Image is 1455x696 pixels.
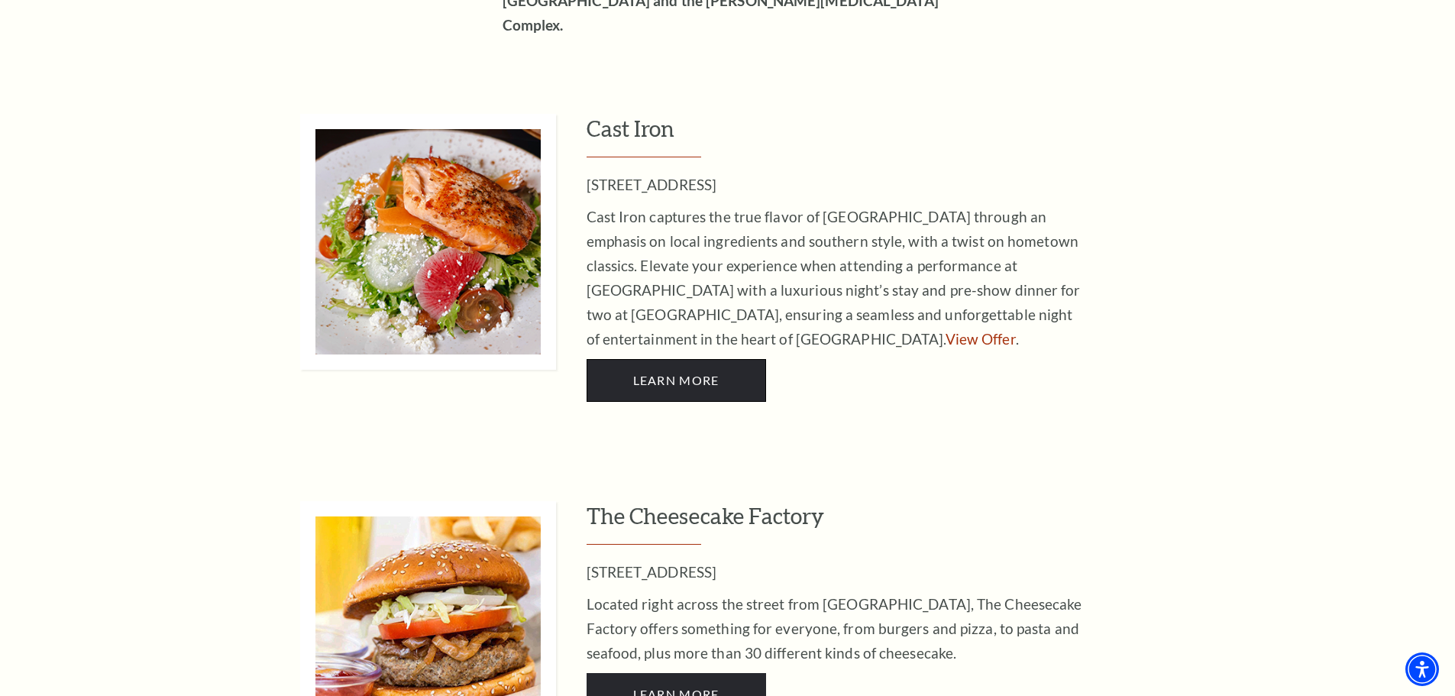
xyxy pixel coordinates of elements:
p: Located right across the street from [GEOGRAPHIC_DATA], The Cheesecake Factory offers something f... [587,592,1083,665]
a: View Offer - open in a new tab [946,330,1016,348]
div: Accessibility Menu [1405,652,1439,686]
h3: Cast Iron [587,114,1201,157]
p: [STREET_ADDRESS] [587,173,1083,197]
p: Cast Iron captures the true flavor of [GEOGRAPHIC_DATA] through an emphasis on local ingredients ... [587,205,1083,351]
img: Cast Iron [300,114,556,370]
a: LEARN MORE Cast Iron - open in a new tab [587,359,766,402]
p: [STREET_ADDRESS] [587,560,1083,584]
h3: The Cheesecake Factory [587,501,1201,545]
span: LEARN MORE [633,373,719,387]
